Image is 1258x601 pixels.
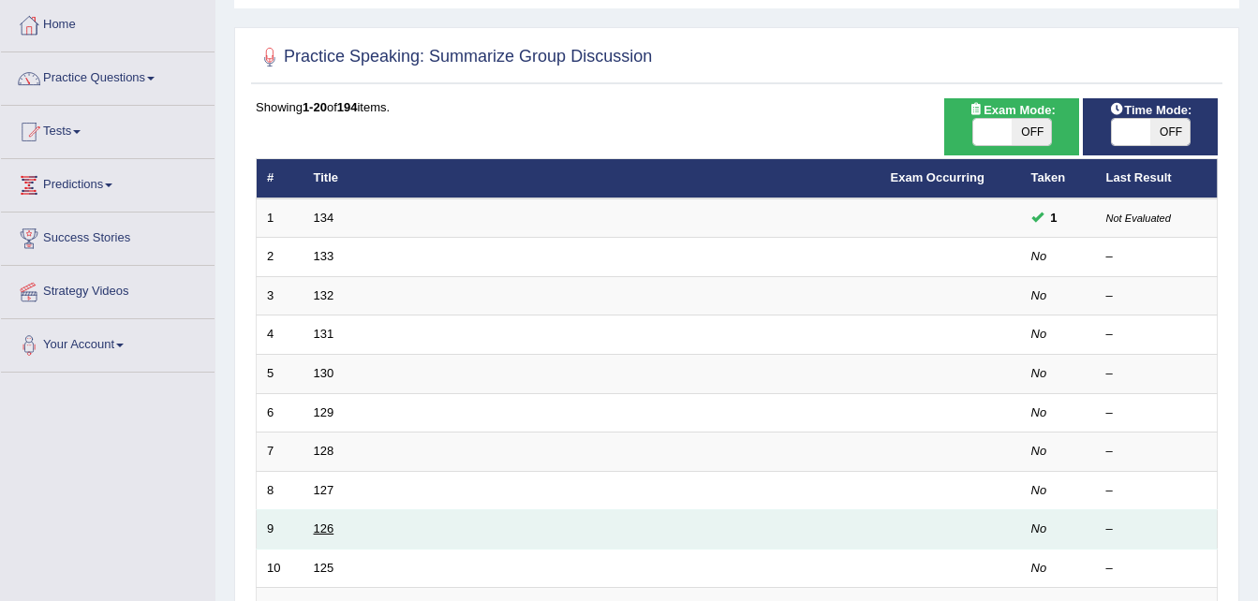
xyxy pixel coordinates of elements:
[1031,483,1047,497] em: No
[1106,443,1207,461] div: –
[314,249,334,263] a: 133
[314,483,334,497] a: 127
[1106,560,1207,578] div: –
[337,100,358,114] b: 194
[961,100,1062,120] span: Exam Mode:
[1031,561,1047,575] em: No
[1096,159,1218,198] th: Last Result
[1106,326,1207,344] div: –
[303,100,327,114] b: 1-20
[1,319,215,366] a: Your Account
[257,510,303,550] td: 9
[1031,288,1047,302] em: No
[1106,287,1207,305] div: –
[1031,521,1047,535] em: No
[1,159,215,206] a: Predictions
[314,444,334,458] a: 128
[1,52,215,99] a: Practice Questions
[314,561,334,575] a: 125
[257,393,303,432] td: 6
[257,276,303,315] td: 3
[1043,208,1065,227] span: You can still take this question
[1106,213,1171,224] small: Not Evaluated
[1021,159,1096,198] th: Taken
[1031,366,1047,380] em: No
[257,198,303,238] td: 1
[1031,249,1047,263] em: No
[1031,327,1047,341] em: No
[314,366,334,380] a: 130
[1,213,215,259] a: Success Stories
[1031,444,1047,458] em: No
[1106,482,1207,500] div: –
[314,405,334,419] a: 129
[1106,404,1207,422] div: –
[257,355,303,394] td: 5
[1,266,215,313] a: Strategy Videos
[257,238,303,277] td: 2
[1106,365,1207,383] div: –
[257,549,303,588] td: 10
[256,98,1218,116] div: Showing of items.
[314,327,334,341] a: 131
[891,170,984,184] a: Exam Occurring
[257,471,303,510] td: 8
[314,521,334,535] a: 126
[944,98,1079,155] div: Show exams occurring in exams
[1,106,215,153] a: Tests
[314,288,334,302] a: 132
[1031,405,1047,419] em: No
[1150,119,1190,145] span: OFF
[1012,119,1051,145] span: OFF
[314,211,334,225] a: 134
[1106,248,1207,266] div: –
[303,159,881,198] th: Title
[256,43,652,71] h2: Practice Speaking: Summarize Group Discussion
[1106,520,1207,538] div: –
[257,159,303,198] th: #
[257,432,303,472] td: 7
[257,315,303,355] td: 4
[1102,100,1199,120] span: Time Mode:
